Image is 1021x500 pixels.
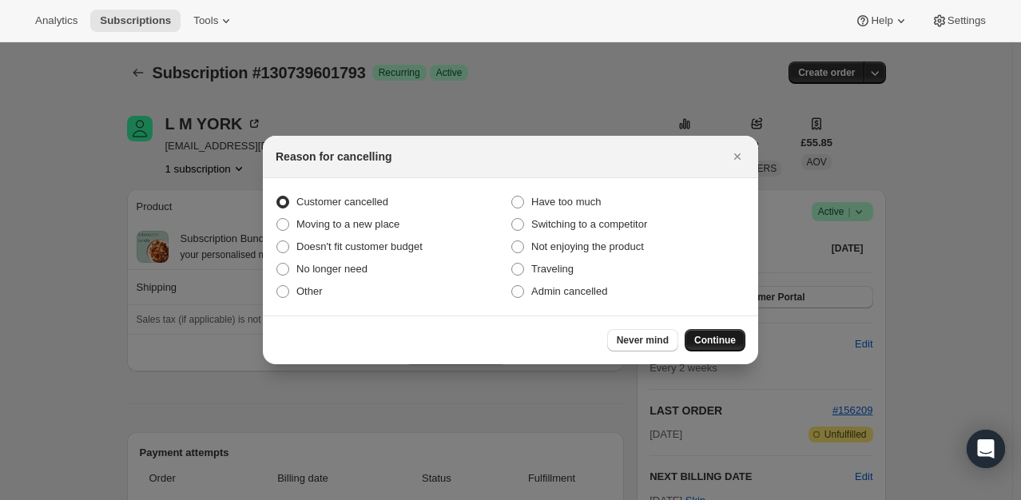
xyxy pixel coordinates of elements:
[694,334,736,347] span: Continue
[685,329,745,351] button: Continue
[296,285,323,297] span: Other
[531,240,644,252] span: Not enjoying the product
[922,10,995,32] button: Settings
[90,10,181,32] button: Subscriptions
[617,334,669,347] span: Never mind
[726,145,749,168] button: Close
[184,10,244,32] button: Tools
[845,10,918,32] button: Help
[296,240,423,252] span: Doesn't fit customer budget
[531,196,601,208] span: Have too much
[296,218,399,230] span: Moving to a new place
[948,14,986,27] span: Settings
[531,218,647,230] span: Switching to a competitor
[296,263,367,275] span: No longer need
[531,263,574,275] span: Traveling
[35,14,77,27] span: Analytics
[100,14,171,27] span: Subscriptions
[967,430,1005,468] div: Open Intercom Messenger
[531,285,607,297] span: Admin cancelled
[26,10,87,32] button: Analytics
[607,329,678,351] button: Never mind
[296,196,388,208] span: Customer cancelled
[193,14,218,27] span: Tools
[276,149,391,165] h2: Reason for cancelling
[871,14,892,27] span: Help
